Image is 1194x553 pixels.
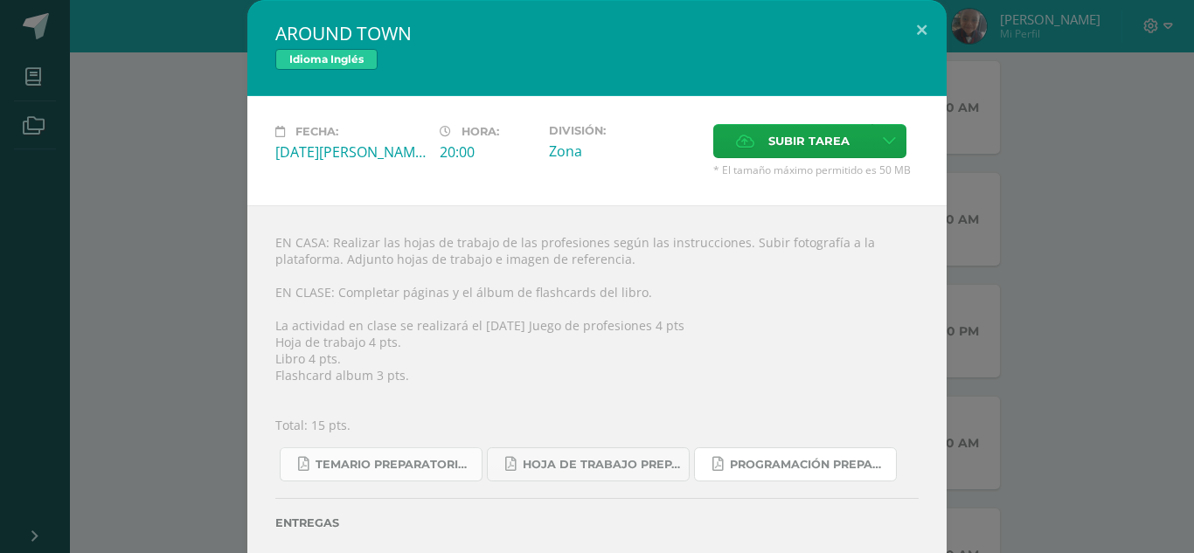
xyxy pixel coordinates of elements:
span: Idioma Inglés [275,49,378,70]
span: Hora: [462,125,499,138]
span: Hoja de trabajo PREPARATORIA1.pdf [523,458,680,472]
span: Programación Preparatoria Inglés A.pdf [730,458,887,472]
span: * El tamaño máximo permitido es 50 MB [713,162,919,177]
div: [DATE][PERSON_NAME] [275,142,426,162]
a: Hoja de trabajo PREPARATORIA1.pdf [487,447,690,481]
a: Temario preparatoria 4-2025.pdf [280,447,482,481]
label: Entregas [275,516,919,529]
label: División: [549,124,699,137]
div: Zona [549,142,699,161]
span: Fecha: [295,125,338,138]
h2: AROUND TOWN [275,21,919,45]
span: Temario preparatoria 4-2025.pdf [316,458,473,472]
a: Programación Preparatoria Inglés A.pdf [694,447,897,481]
span: Subir tarea [768,125,850,157]
div: 20:00 [440,142,535,162]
